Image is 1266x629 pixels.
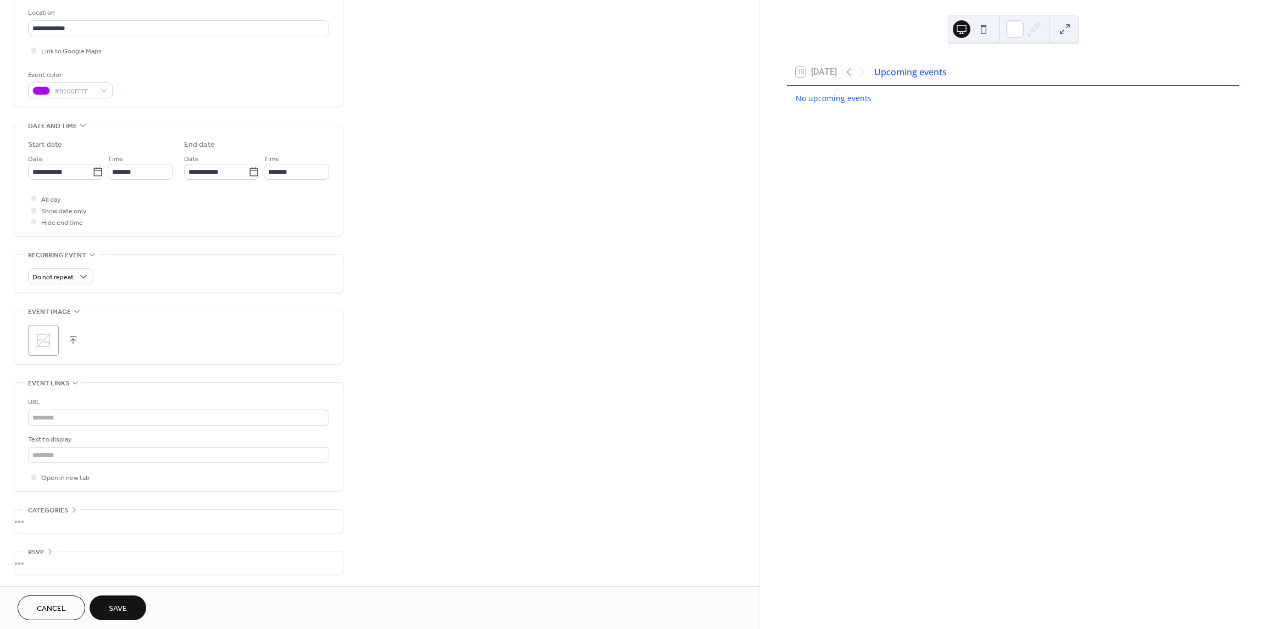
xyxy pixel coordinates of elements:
[14,551,343,575] div: •••
[28,378,69,389] span: Event links
[184,153,199,165] span: Date
[109,603,127,615] span: Save
[90,595,146,620] button: Save
[54,86,95,97] span: #B100FFFF
[28,396,327,408] div: URL
[41,472,90,484] span: Open in new tab
[28,139,62,151] div: Start date
[32,271,74,284] span: Do not repeat
[264,153,279,165] span: Time
[28,250,86,261] span: Recurring event
[14,510,343,533] div: •••
[28,69,110,81] div: Event color
[28,7,327,19] div: Location
[41,194,60,206] span: All day
[41,217,83,229] span: Hide end time
[18,595,85,620] button: Cancel
[37,603,66,615] span: Cancel
[28,434,327,445] div: Text to display
[41,206,86,217] span: Show date only
[108,153,123,165] span: Time
[28,325,59,356] div: ;
[28,547,44,558] span: RSVP
[28,505,68,516] span: Categories
[28,120,77,132] span: Date and time
[796,92,1230,104] div: No upcoming events
[184,139,215,151] div: End date
[28,153,43,165] span: Date
[28,306,71,318] span: Event image
[41,46,102,57] span: Link to Google Maps
[874,65,947,79] div: Upcoming events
